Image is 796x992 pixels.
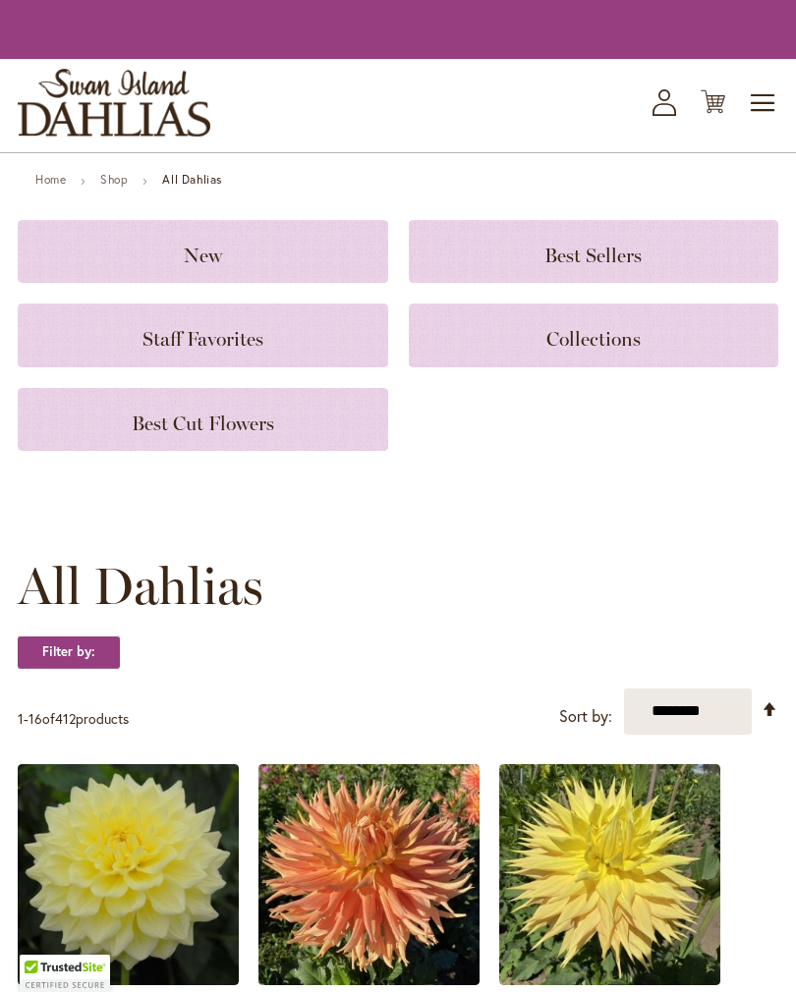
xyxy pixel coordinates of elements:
[18,220,388,283] a: New
[28,709,42,728] span: 16
[35,172,66,187] a: Home
[559,698,612,735] label: Sort by:
[18,703,129,735] p: - of products
[55,709,76,728] span: 412
[18,303,388,366] a: Staff Favorites
[409,303,779,366] a: Collections
[132,412,274,435] span: Best Cut Flowers
[142,327,263,351] span: Staff Favorites
[162,172,222,187] strong: All Dahlias
[409,220,779,283] a: Best Sellers
[258,764,480,985] img: AC BEN
[100,172,128,187] a: Shop
[18,69,210,137] a: store logo
[258,970,480,989] a: AC BEN
[544,244,642,267] span: Best Sellers
[18,557,263,616] span: All Dahlias
[499,970,720,989] a: AC Jeri
[18,709,24,728] span: 1
[546,327,641,351] span: Collections
[18,764,239,985] img: A-Peeling
[499,764,720,985] img: AC Jeri
[18,635,120,669] strong: Filter by:
[18,970,239,989] a: A-Peeling
[18,388,388,451] a: Best Cut Flowers
[184,244,222,267] span: New
[15,922,70,977] iframe: Launch Accessibility Center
